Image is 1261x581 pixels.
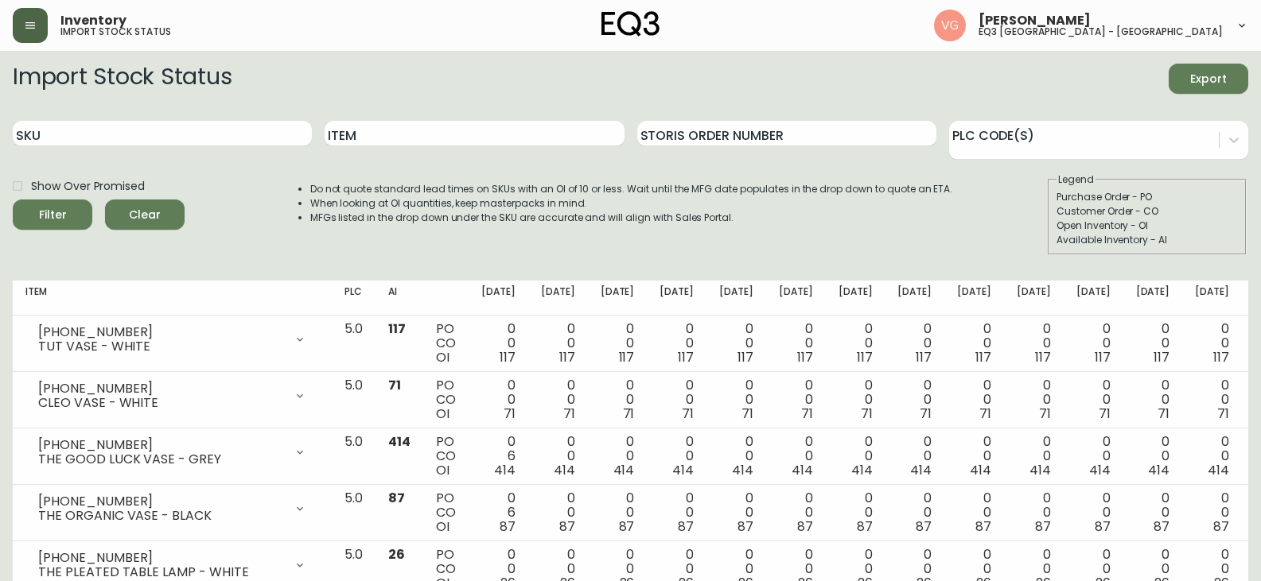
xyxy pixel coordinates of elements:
span: [PERSON_NAME] [979,14,1091,27]
span: 117 [388,320,406,338]
span: 26 [388,545,405,564]
div: [PHONE_NUMBER]THE ORGANIC VASE - BLACK [25,491,319,526]
span: 414 [970,461,991,479]
div: 0 0 [1017,491,1051,534]
h2: Import Stock Status [13,64,232,94]
div: PO CO [436,435,456,478]
div: [PHONE_NUMBER] [38,438,284,452]
span: 87 [619,517,635,536]
span: OI [436,405,450,423]
span: 87 [1213,517,1229,536]
span: 414 [1148,461,1170,479]
div: 0 0 [1195,322,1229,365]
div: 0 0 [601,378,635,421]
div: 0 0 [1017,435,1051,478]
th: Item [13,281,332,316]
span: 71 [1158,405,1170,423]
span: 87 [975,517,991,536]
img: 876f05e53c5b52231d7ee1770617069b [934,10,966,41]
span: 87 [1095,517,1111,536]
span: 414 [494,461,516,479]
span: 71 [861,405,873,423]
h5: eq3 [GEOGRAPHIC_DATA] - [GEOGRAPHIC_DATA] [979,27,1223,37]
div: 0 0 [1136,491,1170,534]
span: 71 [741,405,753,423]
th: [DATE] [1123,281,1183,316]
span: 87 [1154,517,1170,536]
div: 0 0 [779,378,813,421]
h5: import stock status [60,27,171,37]
th: [DATE] [1064,281,1123,316]
span: 71 [1217,405,1229,423]
div: 0 0 [719,322,753,365]
span: 414 [554,461,575,479]
span: 87 [857,517,873,536]
span: 87 [797,517,813,536]
div: 0 6 [481,491,516,534]
div: 0 0 [779,491,813,534]
div: 0 0 [541,435,575,478]
span: 117 [1154,348,1170,366]
span: 117 [1035,348,1051,366]
div: 0 0 [957,322,991,365]
div: [PHONE_NUMBER] [38,325,284,339]
div: 0 0 [481,322,516,365]
span: 414 [792,461,813,479]
div: 0 0 [897,491,932,534]
div: 0 0 [660,491,694,534]
span: 414 [1089,461,1111,479]
div: 0 0 [1136,322,1170,365]
div: 0 0 [1136,435,1170,478]
span: 117 [500,348,516,366]
span: 117 [975,348,991,366]
div: 0 0 [601,435,635,478]
div: 0 0 [1136,378,1170,421]
div: [PHONE_NUMBER] [38,382,284,396]
th: [DATE] [885,281,944,316]
th: [DATE] [647,281,706,316]
th: [DATE] [528,281,588,316]
td: 5.0 [332,428,376,485]
span: 414 [1029,461,1051,479]
span: 71 [1039,405,1051,423]
div: PO CO [436,378,456,421]
div: THE ORGANIC VASE - BLACK [38,509,284,523]
div: 0 6 [481,435,516,478]
span: Show Over Promised [31,178,145,195]
div: 0 0 [1195,435,1229,478]
span: 117 [738,348,753,366]
span: 87 [738,517,753,536]
div: 0 0 [481,378,516,421]
img: logo [601,11,660,37]
span: 414 [1208,461,1229,479]
span: 71 [801,405,813,423]
span: 117 [797,348,813,366]
span: 117 [916,348,932,366]
div: 0 0 [541,491,575,534]
div: 0 0 [1076,378,1111,421]
span: 87 [388,489,405,507]
span: Export [1181,69,1236,89]
li: MFGs listed in the drop down under the SKU are accurate and will align with Sales Portal. [310,211,953,225]
span: 414 [388,432,411,451]
span: 117 [619,348,635,366]
div: [PHONE_NUMBER]TUT VASE - WHITE [25,322,319,357]
span: OI [436,517,450,536]
th: AI [376,281,423,316]
div: 0 0 [957,378,991,421]
div: 0 0 [839,435,873,478]
div: THE PLEATED TABLE LAMP - WHITE [38,565,284,579]
span: 117 [559,348,575,366]
span: 414 [613,461,635,479]
span: 87 [1035,517,1051,536]
div: 0 0 [719,378,753,421]
div: 0 0 [957,491,991,534]
div: [PHONE_NUMBER]THE GOOD LUCK VASE - GREY [25,435,319,470]
div: 0 0 [779,322,813,365]
div: 0 0 [839,378,873,421]
th: [DATE] [826,281,885,316]
span: 117 [857,348,873,366]
div: 0 0 [660,378,694,421]
div: 0 0 [601,491,635,534]
li: When looking at OI quantities, keep masterpacks in mind. [310,196,953,211]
